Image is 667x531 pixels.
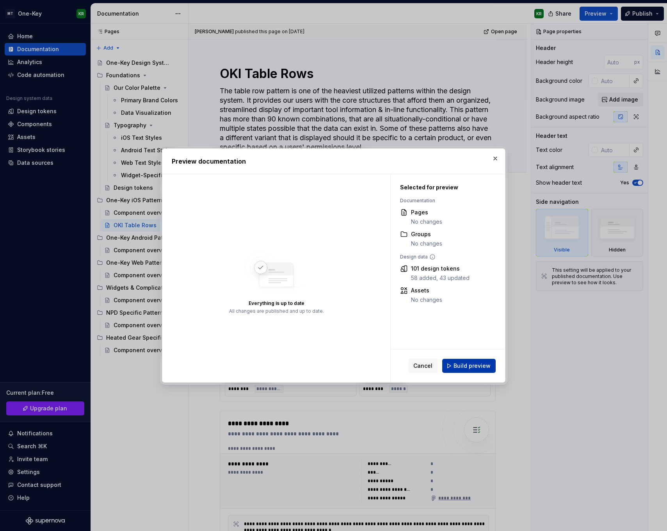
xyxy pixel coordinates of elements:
[411,240,442,248] div: No changes
[400,184,492,191] div: Selected for preview
[400,198,492,204] div: Documentation
[408,359,438,373] button: Cancel
[411,274,470,282] div: 58 added, 43 updated
[248,300,304,306] div: Everything is up to date
[411,230,442,238] div: Groups
[442,359,496,373] button: Build preview
[411,287,442,294] div: Assets
[172,157,496,166] h2: Preview documentation
[411,296,442,304] div: No changes
[411,265,470,273] div: 101 design tokens
[411,218,442,226] div: No changes
[229,308,324,314] div: All changes are published and up to date.
[400,254,492,260] div: Design data
[413,362,432,370] span: Cancel
[411,208,442,216] div: Pages
[454,362,491,370] span: Build preview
